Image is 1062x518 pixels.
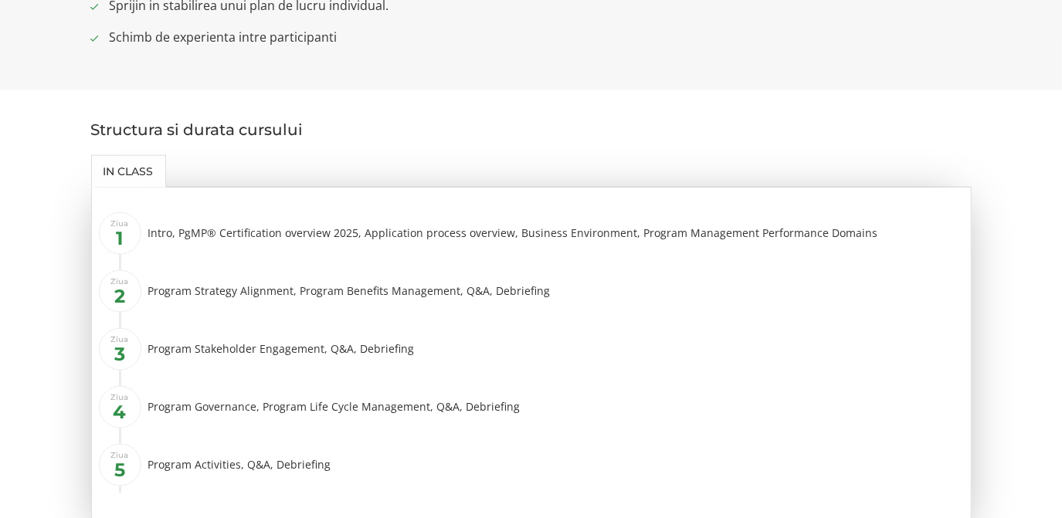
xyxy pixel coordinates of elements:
span: Ziua [99,270,141,313]
div: Program Strategy Alignment, Program Benefits Management, Q&A, Debriefing [148,277,959,304]
h3: Structura si durata cursului [91,121,972,138]
div: Program Activities, Q&A, Debriefing [148,451,959,478]
b: 3 [114,343,125,365]
b: 5 [114,459,125,481]
span: Ziua [99,444,141,486]
div: Program Stakeholder Engagement, Q&A, Debriefing [148,335,959,362]
a: In class [91,155,166,188]
b: 4 [114,401,127,423]
span: Ziua [99,328,141,371]
span: Ziua [99,212,141,255]
div: Program Governance, Program Life Cycle Management, Q&A, Debriefing [148,393,959,420]
b: 1 [117,227,124,249]
div: Intro, PgMP® Certification overview 2025, Application process overview, Business Environment, Pro... [148,219,959,246]
b: 2 [114,285,125,307]
span: Ziua [99,386,141,428]
span: Schimb de experienta intre participanti [110,28,595,47]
